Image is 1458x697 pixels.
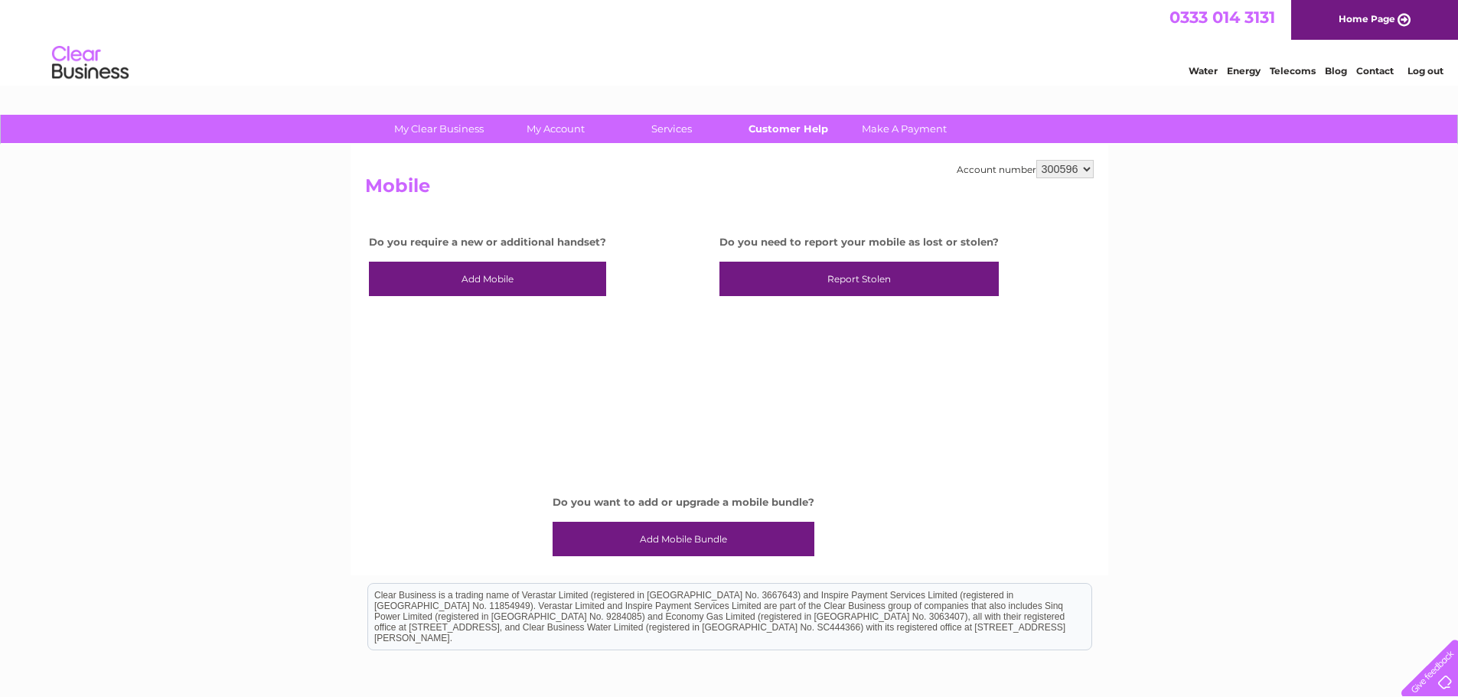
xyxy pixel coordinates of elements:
a: My Account [492,115,618,143]
a: Telecoms [1270,65,1316,77]
div: Clear Business is a trading name of Verastar Limited (registered in [GEOGRAPHIC_DATA] No. 3667643... [368,8,1091,74]
a: Add Mobile [369,262,606,297]
a: Customer Help [725,115,851,143]
h4: Do you want to add or upgrade a mobile bundle? [553,497,814,508]
a: Blog [1325,65,1347,77]
a: Contact [1356,65,1394,77]
a: Report Stolen [719,262,999,297]
div: Account number [957,160,1094,178]
h4: Do you require a new or additional handset? [369,236,606,248]
a: Energy [1227,65,1261,77]
img: logo.png [51,40,129,86]
a: Make A Payment [841,115,967,143]
a: Water [1189,65,1218,77]
h2: Mobile [365,175,1094,204]
a: Add Mobile Bundle [553,522,814,557]
a: My Clear Business [376,115,502,143]
a: Services [608,115,735,143]
a: 0333 014 3131 [1169,8,1275,27]
a: Log out [1407,65,1443,77]
h4: Do you need to report your mobile as lost or stolen? [719,236,999,248]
